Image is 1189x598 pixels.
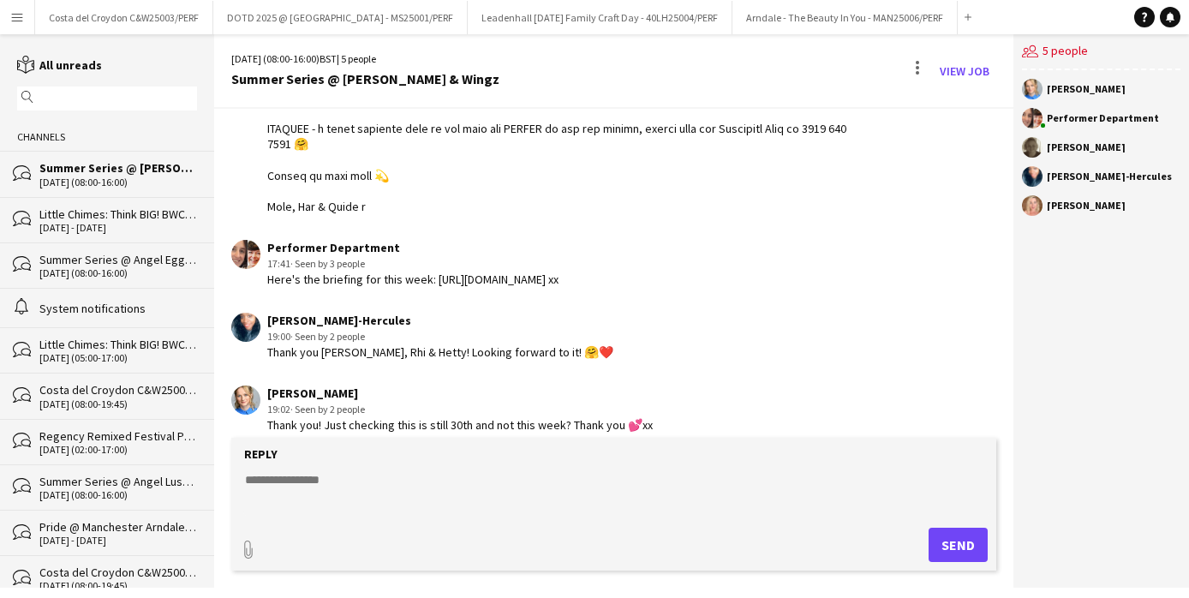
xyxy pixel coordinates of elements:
[267,417,653,433] div: Thank you! Just checking this is still 30th and not this week? Thank you 💕xx
[39,252,197,267] div: Summer Series @ Angel Egg Soliders
[39,580,197,592] div: [DATE] (08:00-19:45)
[39,160,197,176] div: Summer Series @ [PERSON_NAME] & Wingz
[267,272,559,287] div: Here's the briefing for this week: [URL][DOMAIN_NAME] xx
[39,444,197,456] div: [DATE] (02:00-17:00)
[231,51,499,67] div: [DATE] (08:00-16:00) | 5 people
[231,71,499,87] div: Summer Series @ [PERSON_NAME] & Wingz
[39,489,197,501] div: [DATE] (08:00-16:00)
[267,329,613,344] div: 19:00
[267,313,613,328] div: [PERSON_NAME]-Hercules
[468,1,732,34] button: Leadenhall [DATE] Family Craft Day - 40LH25004/PERF
[267,344,613,360] div: Thank you [PERSON_NAME], Rhi & Hetty! Looking forward to it! 🤗❤️
[267,256,559,272] div: 17:41
[39,267,197,279] div: [DATE] (08:00-16:00)
[35,1,213,34] button: Costa del Croydon C&W25003/PERF
[929,528,988,562] button: Send
[1022,34,1180,70] div: 5 people
[320,52,337,65] span: BST
[39,428,197,444] div: Regency Remixed Festival Place FP25002/PERF
[290,403,365,416] span: · Seen by 2 people
[290,257,365,270] span: · Seen by 3 people
[1047,171,1172,182] div: [PERSON_NAME]-Hercules
[290,330,365,343] span: · Seen by 2 people
[39,337,197,352] div: Little Chimes: Think BIG! BWCH25003/PERF
[17,57,102,73] a: All unreads
[1047,84,1126,94] div: [PERSON_NAME]
[244,446,278,462] label: Reply
[39,222,197,234] div: [DATE] - [DATE]
[1047,113,1159,123] div: Performer Department
[39,206,197,222] div: Little Chimes: Think BIG! BWCH25003/PERF
[39,301,197,316] div: System notifications
[1047,142,1126,152] div: [PERSON_NAME]
[1047,200,1126,211] div: [PERSON_NAME]
[39,382,197,398] div: Costa del Croydon C&W25003/PERF
[267,386,653,401] div: [PERSON_NAME]
[39,176,197,188] div: [DATE] (08:00-16:00)
[267,402,653,417] div: 19:02
[732,1,958,34] button: Arndale - The Beauty In You - MAN25006/PERF
[39,535,197,547] div: [DATE] - [DATE]
[39,565,197,580] div: Costa del Croydon C&W25003/PERF
[39,474,197,489] div: Summer Series @ Angel Luscious Libre
[39,519,197,535] div: Pride @ Manchester Arndale - MAN25004/EM
[933,57,996,85] a: View Job
[39,398,197,410] div: [DATE] (08:00-19:45)
[213,1,468,34] button: DOTD 2025 @ [GEOGRAPHIC_DATA] - MS25001/PERF
[39,352,197,364] div: [DATE] (05:00-17:00)
[267,240,559,255] div: Performer Department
